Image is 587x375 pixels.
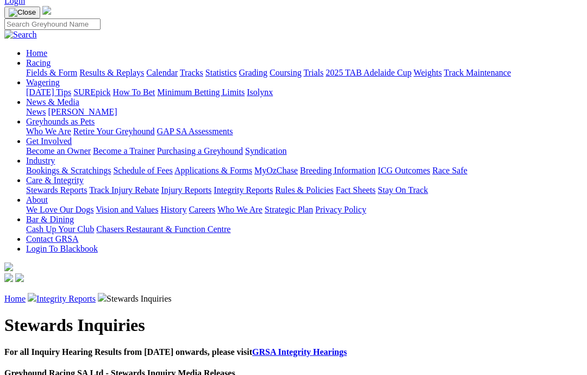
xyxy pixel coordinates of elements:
[245,146,286,155] a: Syndication
[73,87,110,97] a: SUREpick
[26,107,583,117] div: News & Media
[93,146,155,155] a: Become a Trainer
[326,68,411,77] a: 2025 TAB Adelaide Cup
[4,293,583,304] p: Stewards Inquiries
[157,87,245,97] a: Minimum Betting Limits
[42,6,51,15] img: logo-grsa-white.png
[4,347,347,357] b: For all Inquiry Hearing Results from [DATE] onwards, please visit
[157,127,233,136] a: GAP SA Assessments
[26,195,48,204] a: About
[189,205,215,214] a: Careers
[26,78,60,87] a: Wagering
[73,127,155,136] a: Retire Your Greyhound
[26,224,583,234] div: Bar & Dining
[252,347,347,357] a: GRSA Integrity Hearings
[26,244,98,253] a: Login To Blackbook
[432,166,467,175] a: Race Safe
[4,30,37,40] img: Search
[26,176,84,185] a: Care & Integrity
[4,294,26,303] a: Home
[26,146,583,156] div: Get Involved
[26,48,47,58] a: Home
[26,107,46,116] a: News
[26,127,71,136] a: Who We Are
[4,18,101,30] input: Search
[26,117,95,126] a: Greyhounds as Pets
[26,136,72,146] a: Get Involved
[26,215,74,224] a: Bar & Dining
[4,7,40,18] button: Toggle navigation
[378,166,430,175] a: ICG Outcomes
[26,146,91,155] a: Become an Owner
[89,185,159,195] a: Track Injury Rebate
[15,273,24,282] img: twitter.svg
[9,8,36,17] img: Close
[36,294,96,303] a: Integrity Reports
[28,293,36,302] img: chevron-right.svg
[113,87,155,97] a: How To Bet
[239,68,267,77] a: Grading
[26,68,77,77] a: Fields & Form
[96,205,158,214] a: Vision and Values
[180,68,203,77] a: Tracks
[96,224,230,234] a: Chasers Restaurant & Function Centre
[414,68,442,77] a: Weights
[174,166,252,175] a: Applications & Forms
[26,234,78,243] a: Contact GRSA
[4,315,583,335] h1: Stewards Inquiries
[26,87,583,97] div: Wagering
[79,68,144,77] a: Results & Replays
[254,166,298,175] a: MyOzChase
[303,68,323,77] a: Trials
[444,68,511,77] a: Track Maintenance
[26,58,51,67] a: Racing
[26,185,87,195] a: Stewards Reports
[157,146,243,155] a: Purchasing a Greyhound
[26,224,94,234] a: Cash Up Your Club
[26,156,55,165] a: Industry
[48,107,117,116] a: [PERSON_NAME]
[265,205,313,214] a: Strategic Plan
[98,293,107,302] img: chevron-right.svg
[26,166,583,176] div: Industry
[247,87,273,97] a: Isolynx
[26,97,79,107] a: News & Media
[113,166,172,175] a: Schedule of Fees
[214,185,273,195] a: Integrity Reports
[26,68,583,78] div: Racing
[26,87,71,97] a: [DATE] Tips
[26,166,111,175] a: Bookings & Scratchings
[275,185,334,195] a: Rules & Policies
[146,68,178,77] a: Calendar
[336,185,376,195] a: Fact Sheets
[26,127,583,136] div: Greyhounds as Pets
[26,205,93,214] a: We Love Our Dogs
[217,205,263,214] a: Who We Are
[378,185,428,195] a: Stay On Track
[300,166,376,175] a: Breeding Information
[270,68,302,77] a: Coursing
[160,205,186,214] a: History
[26,205,583,215] div: About
[4,262,13,271] img: logo-grsa-white.png
[205,68,237,77] a: Statistics
[4,273,13,282] img: facebook.svg
[161,185,211,195] a: Injury Reports
[26,185,583,195] div: Care & Integrity
[315,205,366,214] a: Privacy Policy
